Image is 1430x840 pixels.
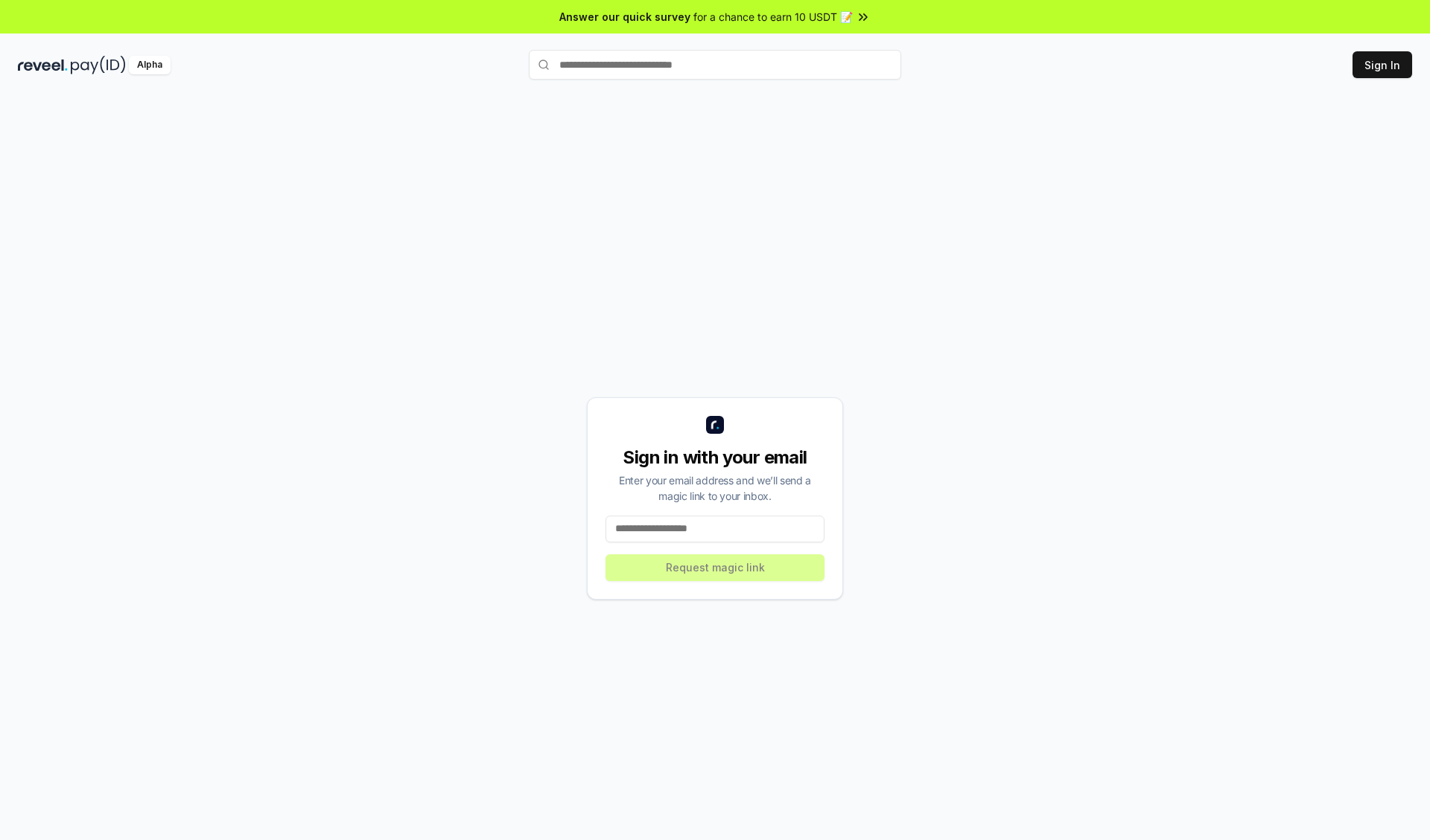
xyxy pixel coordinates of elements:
div: Alpha [129,56,171,74]
img: reveel_dark [18,56,68,74]
img: pay_id [71,56,126,74]
span: Answer our quick survey [559,9,690,25]
button: Sign In [1353,51,1412,78]
div: Enter your email address and we’ll send a magic link to your inbox. [606,472,824,504]
span: for a chance to earn 10 USDT 📝 [693,9,853,25]
div: Sign in with your email [606,446,824,469]
img: logo_small [706,416,724,434]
